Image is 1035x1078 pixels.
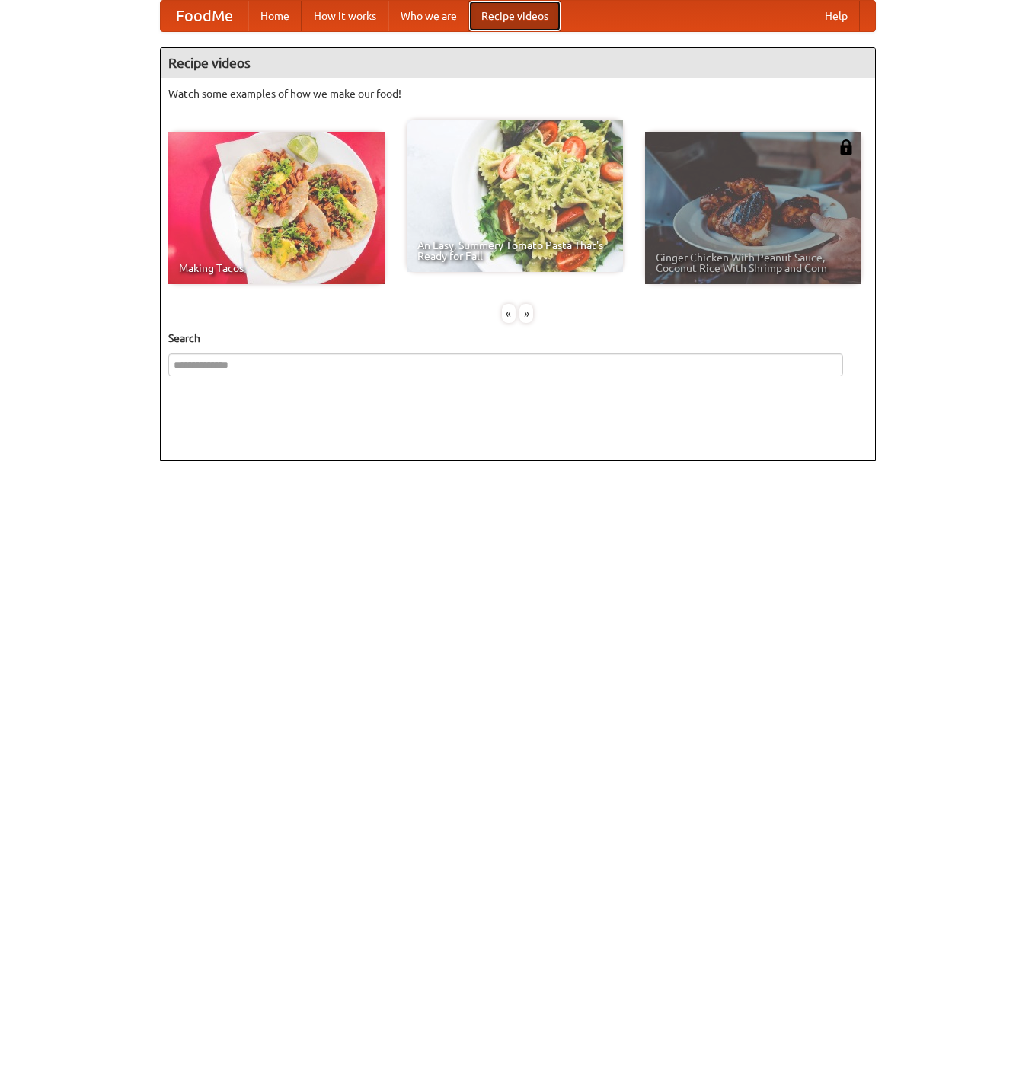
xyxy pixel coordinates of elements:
a: Help [813,1,860,31]
a: How it works [302,1,388,31]
a: An Easy, Summery Tomato Pasta That's Ready for Fall [407,120,623,272]
div: » [519,304,533,323]
a: Making Tacos [168,132,385,284]
h4: Recipe videos [161,48,875,78]
p: Watch some examples of how we make our food! [168,86,867,101]
span: Making Tacos [179,263,374,273]
span: An Easy, Summery Tomato Pasta That's Ready for Fall [417,240,612,261]
a: Who we are [388,1,469,31]
a: Home [248,1,302,31]
div: « [502,304,516,323]
a: FoodMe [161,1,248,31]
a: Recipe videos [469,1,561,31]
img: 483408.png [839,139,854,155]
h5: Search [168,331,867,346]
